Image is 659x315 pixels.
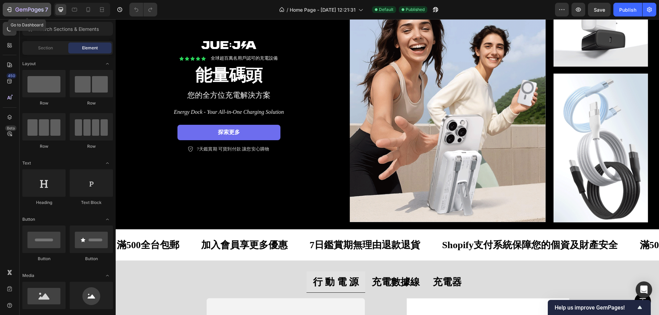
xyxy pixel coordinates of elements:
[22,256,66,262] div: Button
[7,73,16,78] div: 450
[594,7,605,13] span: Save
[116,19,659,315] iframe: Design area
[555,303,644,312] button: Show survey - Help us improve GemPages!
[1,219,63,232] p: 滿500全台包郵
[524,219,587,232] p: 滿500全台包郵
[22,61,36,67] span: Layout
[45,5,48,14] p: 7
[22,272,34,279] span: Media
[38,45,53,51] span: Section
[5,125,16,131] div: Beta
[70,100,113,106] div: Row
[22,22,113,36] input: Search Sections & Elements
[326,219,502,232] p: Shopify支付系統保障您的個資及財產安全
[22,199,66,206] div: Heading
[290,6,356,13] span: Home Page - [DATE] 12:21:31
[70,256,113,262] div: Button
[22,143,66,149] div: Row
[70,143,113,149] div: Row
[102,270,113,281] span: Toggle open
[194,219,304,232] p: 7日鑑賞期無理由退款退貨
[287,6,288,13] span: /
[85,219,172,232] p: 加入會員享更多優惠
[22,100,66,106] div: Row
[555,304,636,311] span: Help us improve GemPages!
[82,45,98,51] span: Element
[102,214,113,225] span: Toggle open
[102,158,113,169] span: Toggle open
[22,216,35,222] span: Button
[3,3,51,16] button: 7
[406,7,425,13] span: Published
[636,281,652,298] div: Open Intercom Messenger
[197,257,243,268] strong: 行 動 電 源
[102,58,113,69] span: Toggle open
[70,199,113,206] div: Text Block
[317,257,346,268] strong: 充電器
[22,160,31,166] span: Text
[256,257,304,268] strong: 充電數據線
[619,6,636,13] div: Publish
[613,3,642,16] button: Publish
[379,7,393,13] span: Default
[588,3,611,16] button: Save
[129,3,157,16] div: Undo/Redo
